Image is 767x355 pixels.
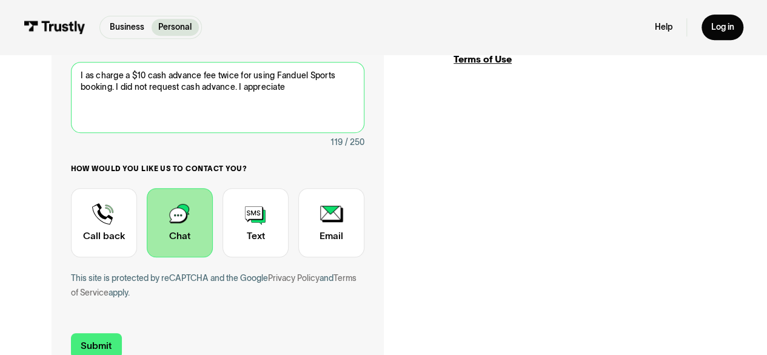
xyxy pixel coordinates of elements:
div: This site is protected by reCAPTCHA and the Google and apply. [71,271,365,300]
a: Privacy Policy [268,274,320,283]
label: How would you like us to contact you? [71,164,365,174]
a: Personal [152,19,199,36]
p: Personal [158,21,192,34]
img: Trustly Logo [24,21,85,33]
div: / 250 [345,135,364,149]
p: Business [110,21,144,34]
a: Log in [702,15,743,39]
a: Help [655,22,672,33]
div: Terms of Use [454,52,715,66]
a: Business [102,19,151,36]
div: 119 [330,135,343,149]
a: Terms of Service [71,274,357,297]
div: Log in [711,22,734,33]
